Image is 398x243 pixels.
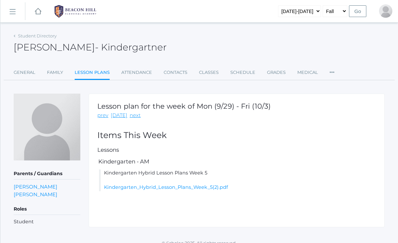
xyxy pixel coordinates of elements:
[111,112,127,119] a: [DATE]
[104,184,228,190] a: Kindergarten_Hybrid_Lesson_Plans_Week_5(2).pdf
[14,66,35,79] a: General
[75,66,110,80] a: Lesson Plans
[349,5,366,17] input: Go
[14,183,57,191] a: [PERSON_NAME]
[14,42,167,52] h2: [PERSON_NAME]
[97,102,271,110] h1: Lesson plan for the week of Mon (9/29) - Fri (10/3)
[97,158,376,164] h5: Kindergarten - AM
[379,4,392,18] div: Bradley Zeller
[95,41,167,53] span: - Kindergartner
[18,33,57,38] a: Student Directory
[130,112,141,119] a: next
[14,204,80,215] h5: Roles
[230,66,255,79] a: Schedule
[47,66,63,79] a: Family
[14,168,80,179] h5: Parents / Guardians
[97,112,108,119] a: prev
[199,66,219,79] a: Classes
[121,66,152,79] a: Attendance
[297,66,318,79] a: Medical
[267,66,286,79] a: Grades
[97,131,376,140] h2: Items This Week
[97,147,376,153] h5: Lessons
[50,3,100,20] img: 1_BHCALogos-05.png
[14,191,57,198] a: [PERSON_NAME]
[14,94,80,160] img: Shem Zeller
[99,169,376,191] li: Kindergarten Hybrid Lesson Plans Week 5
[164,66,187,79] a: Contacts
[14,218,80,226] li: Student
